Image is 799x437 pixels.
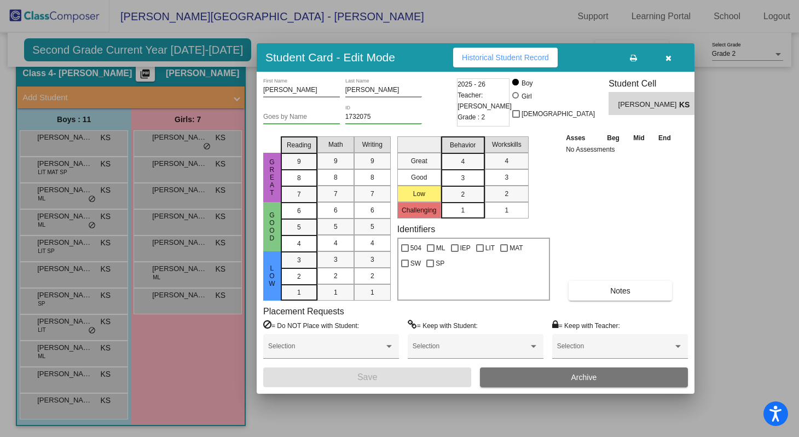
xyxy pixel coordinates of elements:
[462,53,549,62] span: Historical Student Record
[263,367,471,387] button: Save
[297,272,301,281] span: 2
[334,205,338,215] span: 6
[287,140,311,150] span: Reading
[370,271,374,281] span: 2
[334,271,338,281] span: 2
[334,287,338,297] span: 1
[297,255,301,265] span: 3
[334,238,338,248] span: 4
[370,238,374,248] span: 4
[569,281,672,301] button: Notes
[461,205,465,215] span: 1
[460,242,471,255] span: IEP
[609,78,704,89] h3: Student Cell
[334,156,338,166] span: 9
[297,222,301,232] span: 5
[267,211,277,242] span: Good
[370,222,374,232] span: 5
[267,158,277,197] span: Great
[571,373,597,382] span: Archive
[370,205,374,215] span: 6
[458,90,512,112] span: Teacher: [PERSON_NAME]
[563,144,678,155] td: No Assessments
[521,78,533,88] div: Boy
[651,132,678,144] th: End
[610,286,630,295] span: Notes
[297,206,301,216] span: 6
[263,320,359,331] label: = Do NOT Place with Student:
[505,205,508,215] span: 1
[453,48,558,67] button: Historical Student Record
[334,255,338,264] span: 3
[461,173,465,183] span: 3
[267,264,277,287] span: Low
[509,242,523,255] span: MAT
[297,157,301,166] span: 9
[505,156,508,166] span: 4
[328,140,343,150] span: Math
[297,287,301,297] span: 1
[492,140,522,150] span: Workskills
[679,99,694,111] span: KS
[370,255,374,264] span: 3
[265,50,395,64] h3: Student Card - Edit Mode
[297,239,301,249] span: 4
[458,112,485,123] span: Grade : 2
[505,173,508,182] span: 3
[600,132,626,144] th: Beg
[480,367,688,387] button: Archive
[263,306,344,317] label: Placement Requests
[297,189,301,199] span: 7
[370,189,374,199] span: 7
[521,91,532,101] div: Girl
[370,156,374,166] span: 9
[563,132,600,144] th: Asses
[436,242,445,255] span: ML
[297,173,301,183] span: 8
[522,107,595,120] span: [DEMOGRAPHIC_DATA]
[552,320,620,331] label: = Keep with Teacher:
[505,189,508,199] span: 2
[461,189,465,199] span: 2
[370,173,374,182] span: 8
[410,257,421,270] span: SW
[410,242,421,255] span: 504
[345,113,422,121] input: Enter ID
[370,287,374,297] span: 1
[458,79,485,90] span: 2025 - 26
[357,372,377,382] span: Save
[397,224,435,234] label: Identifiers
[334,173,338,182] span: 8
[461,157,465,166] span: 4
[618,99,679,111] span: [PERSON_NAME] [PERSON_NAME]
[362,140,383,150] span: Writing
[334,189,338,199] span: 7
[450,140,476,150] span: Behavior
[263,113,340,121] input: goes by name
[334,222,338,232] span: 5
[436,257,444,270] span: SP
[485,242,495,255] span: LIT
[627,132,651,144] th: Mid
[408,320,478,331] label: = Keep with Student:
